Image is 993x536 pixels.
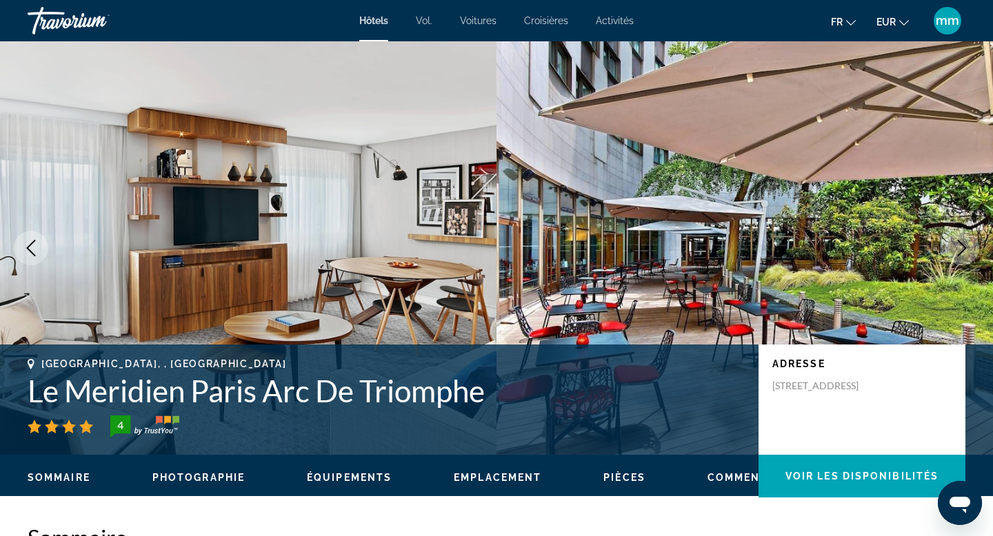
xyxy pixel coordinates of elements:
[930,6,965,35] button: Menu utilisateur
[28,471,90,484] button: Sommaire
[708,472,801,483] span: Commentaires
[708,471,801,484] button: Commentaires
[110,415,179,437] img: trustyou-badge-hor.svg
[785,471,939,482] span: Voir les disponibilités
[938,481,982,525] iframe: Bouton de lancement de la fenêtre de messagerie
[307,472,392,483] span: Équipements
[772,358,952,369] p: Adresse
[416,15,432,26] a: Vol.
[524,15,568,26] a: Croisières
[945,231,979,265] button: Next image
[359,15,388,26] a: Hôtels
[876,17,896,28] font: EUR
[831,12,856,32] button: Changer de langue
[106,417,134,433] div: 4
[603,472,645,483] span: Pièces
[772,380,883,392] p: [STREET_ADDRESS]
[152,471,245,484] button: Photographie
[759,455,965,497] button: Voir les disponibilités
[603,471,645,484] button: Pièces
[41,358,287,369] span: [GEOGRAPHIC_DATA], , [GEOGRAPHIC_DATA]
[460,15,496,26] a: Voitures
[28,373,745,409] h1: Le Meridien Paris Arc De Triomphe
[28,3,165,39] a: Travorium
[307,471,392,484] button: Équipements
[28,472,90,483] span: Sommaire
[936,13,959,28] font: mm
[454,472,541,483] span: Emplacement
[831,17,843,28] font: fr
[596,15,634,26] a: Activités
[14,231,48,265] button: Previous image
[152,472,245,483] span: Photographie
[454,471,541,484] button: Emplacement
[876,12,909,32] button: Changer de devise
